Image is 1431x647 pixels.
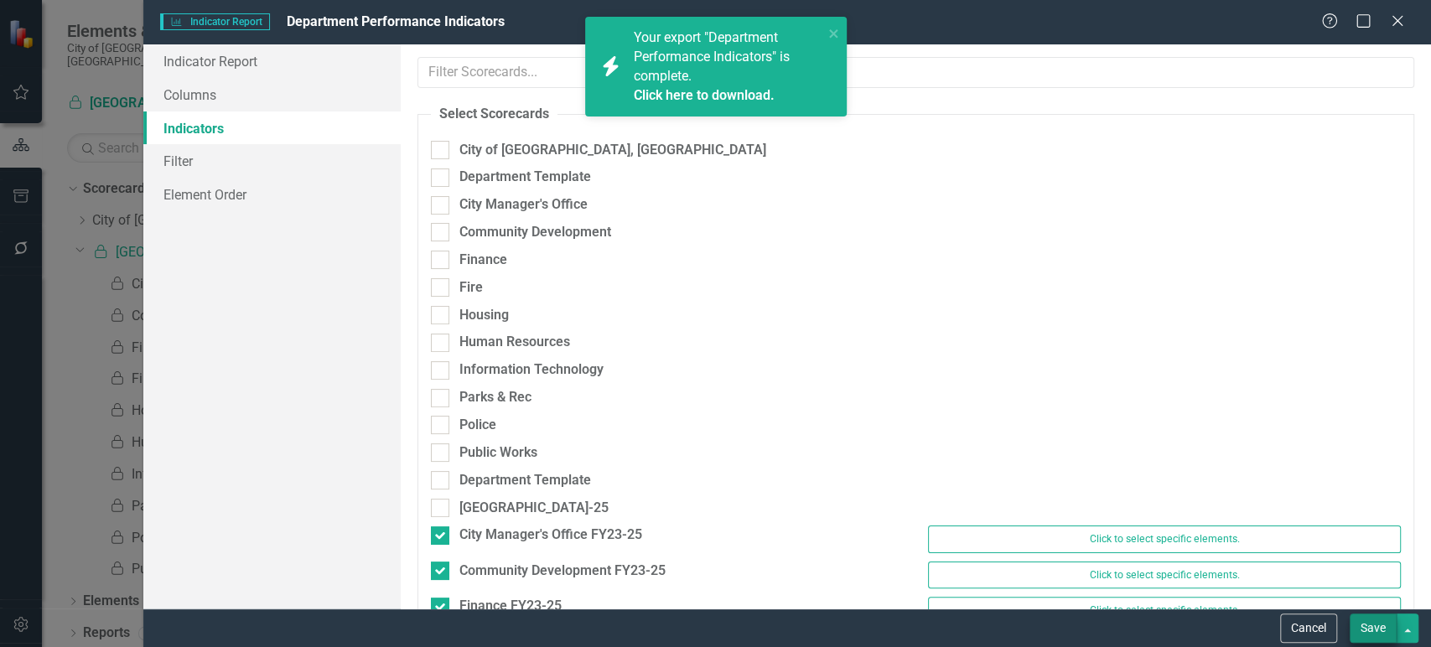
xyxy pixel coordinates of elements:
[459,251,507,270] div: Finance
[459,499,609,518] div: [GEOGRAPHIC_DATA]-25
[459,562,666,581] div: Community Development FY23-25
[431,105,557,124] legend: Select Scorecards
[459,141,766,160] div: City of [GEOGRAPHIC_DATA], [GEOGRAPHIC_DATA]
[1280,613,1337,643] button: Cancel
[459,278,483,298] div: Fire
[828,23,840,43] button: close
[459,388,531,407] div: Parks & Rec
[143,111,401,145] a: Indicators
[459,306,509,325] div: Housing
[459,471,591,490] div: Department Template
[143,178,401,211] a: Element Order
[459,195,588,215] div: City Manager's Office
[459,416,496,435] div: Police
[1350,613,1397,643] button: Save
[287,13,505,29] span: Department Performance Indicators
[459,443,537,463] div: Public Works
[143,44,401,78] a: Indicator Report
[143,144,401,178] a: Filter
[459,525,642,545] div: City Manager's Office FY23-25
[634,87,775,103] a: Click here to download.
[459,333,570,352] div: Human Resources
[928,597,1401,624] button: Click to select specific elements.
[928,562,1401,588] button: Click to select specific elements.
[160,13,270,30] span: Indicator Report
[459,223,611,242] div: Community Development
[459,360,604,380] div: Information Technology
[417,57,1414,88] input: Filter Scorecards...
[459,597,562,616] div: Finance FY23-25
[459,168,591,187] div: Department Template
[928,525,1401,552] button: Click to select specific elements.
[634,29,819,105] span: Your export "Department Performance Indicators" is complete.
[143,78,401,111] a: Columns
